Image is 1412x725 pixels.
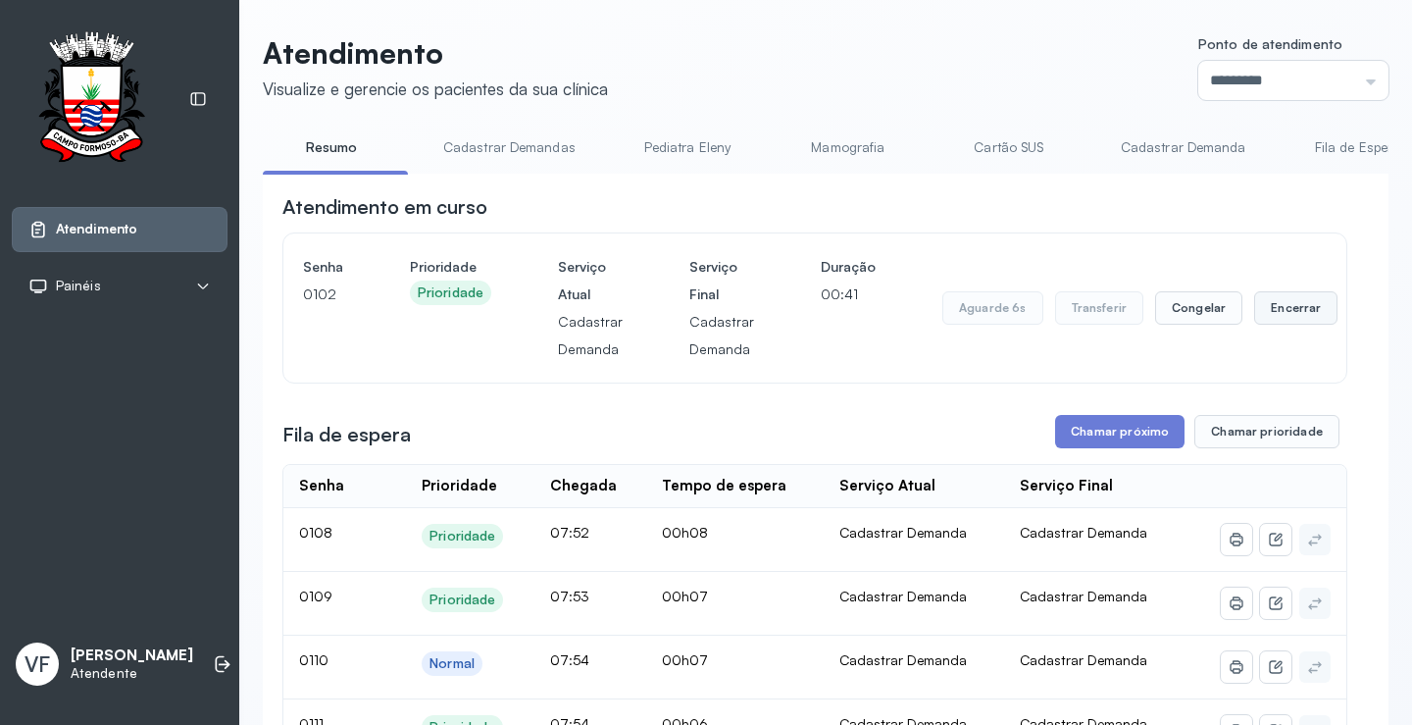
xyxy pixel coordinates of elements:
[550,588,589,604] span: 07:53
[1055,415,1185,448] button: Chamar próximo
[821,253,876,281] h4: Duração
[418,285,483,301] div: Prioridade
[422,477,497,495] div: Prioridade
[1020,524,1147,541] span: Cadastrar Demanda
[56,221,137,237] span: Atendimento
[662,524,708,541] span: 00h08
[839,524,988,542] div: Cadastrar Demanda
[1198,35,1342,52] span: Ponto de atendimento
[1020,477,1113,495] div: Serviço Final
[662,651,708,668] span: 00h07
[71,647,193,665] p: [PERSON_NAME]
[299,651,328,668] span: 0110
[550,524,589,541] span: 07:52
[558,253,623,308] h4: Serviço Atual
[1020,588,1147,604] span: Cadastrar Demanda
[1155,291,1242,325] button: Congelar
[839,477,935,495] div: Serviço Atual
[303,281,343,308] p: 0102
[558,308,623,363] p: Cadastrar Demanda
[662,588,708,604] span: 00h07
[28,220,211,239] a: Atendimento
[821,281,876,308] p: 00:41
[410,253,491,281] h4: Prioridade
[56,278,101,294] span: Painéis
[282,421,411,448] h3: Fila de espera
[299,477,344,495] div: Senha
[839,588,988,605] div: Cadastrar Demanda
[263,131,400,164] a: Resumo
[429,528,495,544] div: Prioridade
[1194,415,1339,448] button: Chamar prioridade
[1254,291,1337,325] button: Encerrar
[1101,131,1266,164] a: Cadastrar Demanda
[263,78,608,99] div: Visualize e gerencie os pacientes da sua clínica
[550,477,617,495] div: Chegada
[263,35,608,71] p: Atendimento
[839,651,988,669] div: Cadastrar Demanda
[299,588,332,604] span: 0109
[303,253,343,281] h4: Senha
[429,655,475,672] div: Normal
[1020,651,1147,668] span: Cadastrar Demanda
[1055,291,1144,325] button: Transferir
[942,291,1043,325] button: Aguarde 6s
[550,651,589,668] span: 07:54
[299,524,332,541] span: 0108
[429,592,495,608] div: Prioridade
[619,131,756,164] a: Pediatra Eleny
[689,253,754,308] h4: Serviço Final
[689,308,754,363] p: Cadastrar Demanda
[662,477,786,495] div: Tempo de espera
[282,193,487,221] h3: Atendimento em curso
[71,665,193,682] p: Atendente
[424,131,595,164] a: Cadastrar Demandas
[780,131,917,164] a: Mamografia
[940,131,1078,164] a: Cartão SUS
[21,31,162,168] img: Logotipo do estabelecimento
